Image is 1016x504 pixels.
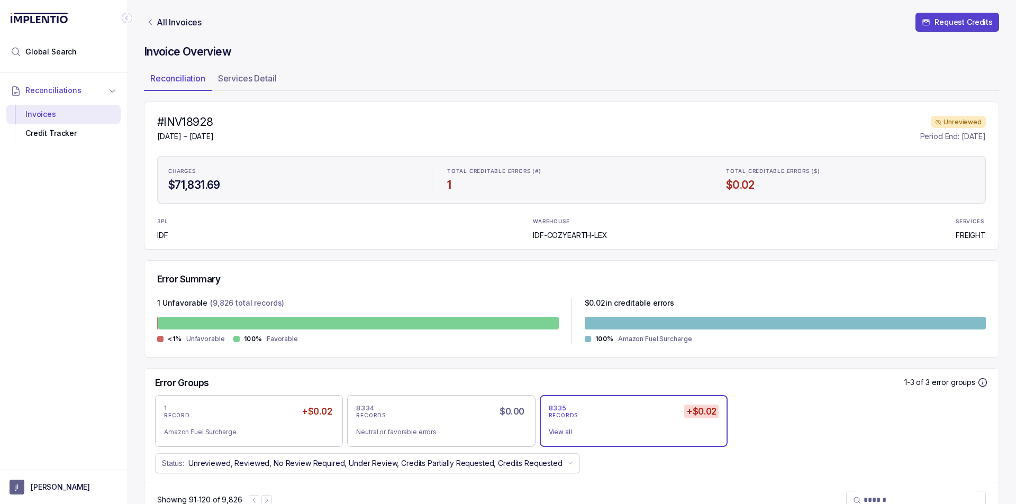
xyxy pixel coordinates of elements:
span: Reconciliations [25,85,81,96]
p: Request Credits [935,17,993,28]
li: Statistic TOTAL CREDITABLE ERRORS ($) [720,161,981,199]
p: 1 Unfavorable [157,298,207,310]
li: Tab Reconciliation [144,70,212,91]
p: 100% [244,335,262,343]
p: RECORDS [356,413,386,419]
p: 1 [164,404,167,413]
p: [PERSON_NAME] [31,482,90,492]
span: User initials [10,480,24,494]
h5: Error Summary [157,273,220,285]
p: Services Detail [218,72,277,85]
p: (9,826 total records) [210,298,284,310]
h4: 1 [447,178,696,193]
ul: Statistic Highlights [157,156,986,204]
p: IDF [157,230,185,241]
button: Request Credits [915,13,999,32]
p: $ 0.02 in creditable errors [585,298,675,310]
p: 3PL [157,218,185,225]
li: Statistic TOTAL CREDITABLE ERRORS (#) [441,161,702,199]
li: Tab Services Detail [212,70,283,91]
p: FREIGHT [956,230,986,241]
div: Neutral or favorable errors [356,427,518,437]
p: IDF-COZYEARTH-LEX [533,230,607,241]
div: Credit Tracker [15,124,112,143]
h5: +$0.02 [300,405,334,418]
div: Reconciliations [6,103,121,145]
p: Unfavorable [186,334,225,344]
p: 8334 [356,404,374,413]
li: Statistic CHARGES [162,161,423,199]
div: Amazon Fuel Surcharge [164,427,325,437]
h4: $0.02 [726,178,975,193]
h5: $0.00 [497,405,526,418]
h4: $71,831.69 [168,178,417,193]
p: Unreviewed, Reviewed, No Review Required, Under Review, Credits Partially Requested, Credits Requ... [188,458,563,469]
p: All Invoices [157,17,202,28]
p: Status: [162,458,184,469]
p: 1-3 of 3 [904,377,932,388]
h5: Error Groups [155,377,209,389]
p: Reconciliation [150,72,205,85]
span: Global Search [25,47,77,57]
h4: Invoice Overview [144,44,999,59]
p: TOTAL CREDITABLE ERRORS ($) [726,168,820,175]
p: RECORDS [549,413,578,419]
div: Unreviewed [931,116,986,129]
p: [DATE] – [DATE] [157,131,214,142]
div: Invoices [15,105,112,124]
p: Period End: [DATE] [920,131,986,142]
ul: Tab Group [144,70,999,91]
p: <1% [168,335,182,343]
h4: #INV18928 [157,115,214,130]
button: Reconciliations [6,79,121,102]
button: User initials[PERSON_NAME] [10,480,117,494]
button: Status:Unreviewed, Reviewed, No Review Required, Under Review, Credits Partially Requested, Credi... [155,453,580,473]
div: View all [549,427,710,437]
div: Collapse Icon [121,12,133,24]
p: Favorable [267,334,298,344]
p: 8335 [549,404,567,413]
p: 100% [595,335,614,343]
h5: +$0.02 [684,405,719,418]
p: error groups [932,377,975,388]
p: WAREHOUSE [533,218,569,225]
p: Amazon Fuel Surcharge [618,334,692,344]
p: RECORD [164,413,190,419]
p: CHARGES [168,168,196,175]
a: Link All Invoices [144,17,204,28]
p: TOTAL CREDITABLE ERRORS (#) [447,168,541,175]
p: SERVICES [956,218,984,225]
